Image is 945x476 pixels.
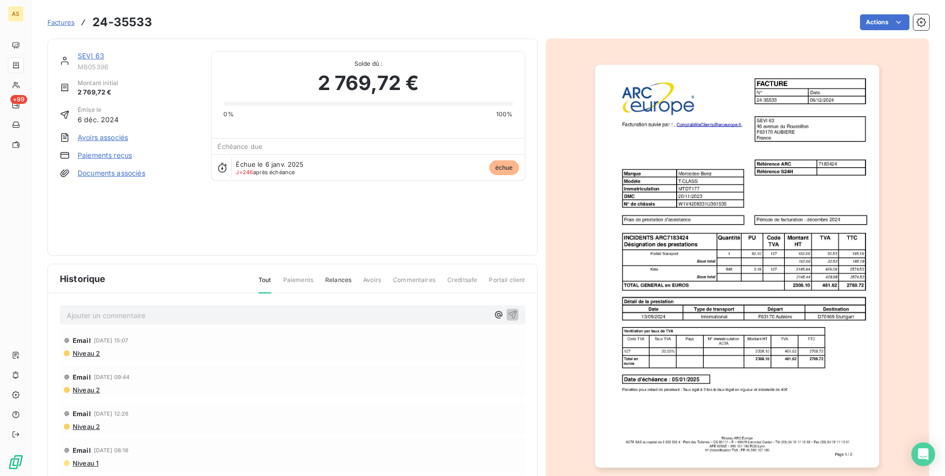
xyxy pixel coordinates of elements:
[318,68,419,98] span: 2 769,72 €
[72,349,100,357] span: Niveau 2
[78,150,132,160] a: Paiements reçus
[78,51,104,60] a: SEVI 63
[78,88,118,97] span: 2 769,72 €
[60,272,106,286] span: Historique
[363,276,381,292] span: Avoirs
[73,373,91,381] span: Email
[489,160,519,175] span: échue
[72,459,98,467] span: Niveau 1
[860,14,909,30] button: Actions
[94,447,129,453] span: [DATE] 08:16
[223,110,233,119] span: 0%
[911,442,935,466] div: Open Intercom Messenger
[78,105,119,114] span: Émise le
[72,386,100,394] span: Niveau 2
[489,276,525,292] span: Portail client
[496,110,513,119] span: 100%
[72,423,100,430] span: Niveau 2
[325,276,351,292] span: Relances
[78,63,199,71] span: MB05396
[223,59,513,68] span: Solde dû :
[258,276,271,293] span: Tout
[447,276,477,292] span: Creditsafe
[78,168,145,178] a: Documents associés
[94,337,129,343] span: [DATE] 15:07
[8,454,24,470] img: Logo LeanPay
[92,13,152,31] h3: 24-35533
[217,143,262,150] span: Échéance due
[393,276,435,292] span: Commentaires
[47,18,75,26] span: Factures
[94,411,129,417] span: [DATE] 12:26
[78,79,118,88] span: Montant initial
[236,160,303,168] span: Échue le 6 janv. 2025
[73,336,91,344] span: Email
[8,6,24,22] div: AS
[47,17,75,27] a: Factures
[78,133,128,143] a: Avoirs associés
[595,65,879,468] img: invoice_thumbnail
[283,276,313,292] span: Paiements
[78,114,119,125] span: 6 déc. 2024
[94,374,130,380] span: [DATE] 09:44
[10,95,27,104] span: +99
[73,446,91,454] span: Email
[73,410,91,418] span: Email
[236,169,295,175] span: après échéance
[236,169,253,176] span: J+246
